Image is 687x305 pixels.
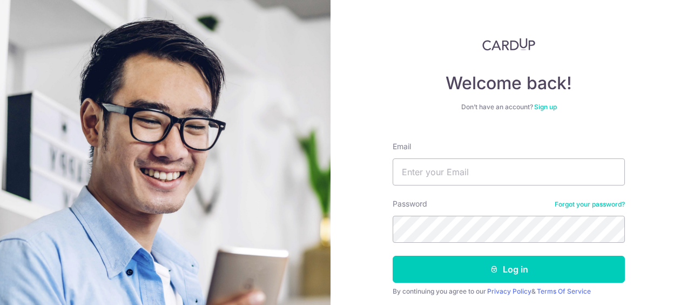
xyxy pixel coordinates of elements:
label: Password [393,198,427,209]
a: Sign up [534,103,557,111]
a: Privacy Policy [487,287,531,295]
img: CardUp Logo [482,38,535,51]
h4: Welcome back! [393,72,625,94]
button: Log in [393,256,625,283]
a: Terms Of Service [537,287,591,295]
input: Enter your Email [393,158,625,185]
a: Forgot your password? [555,200,625,209]
div: By continuing you agree to our & [393,287,625,296]
div: Don’t have an account? [393,103,625,111]
label: Email [393,141,411,152]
